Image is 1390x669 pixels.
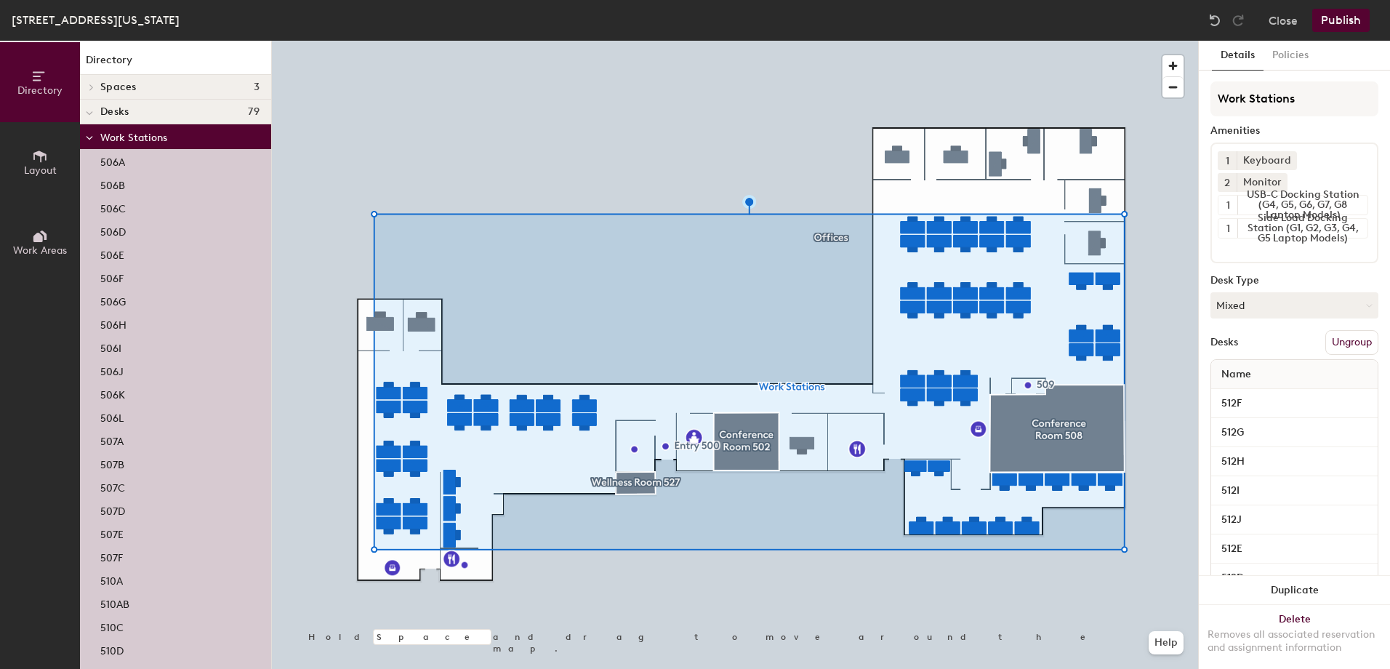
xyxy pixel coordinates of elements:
[24,164,57,177] span: Layout
[1231,13,1245,28] img: Redo
[1208,13,1222,28] img: Undo
[1237,196,1367,215] div: USB-C Docking Station (G4, G5, G6, G7, G8 Laptop Models)
[1269,9,1298,32] button: Close
[100,315,126,332] p: 506H
[100,617,124,634] p: 510C
[1237,219,1367,238] div: Side Load Docking Station (G1, G2, G3, G4, G5 Laptop Models)
[100,292,126,308] p: 506G
[100,431,124,448] p: 507A
[100,81,137,93] span: Spaces
[100,268,124,285] p: 506F
[1325,330,1378,355] button: Ungroup
[12,11,180,29] div: [STREET_ADDRESS][US_STATE]
[1264,41,1317,71] button: Policies
[1214,568,1375,588] input: Unnamed desk
[1218,219,1237,238] button: 1
[100,501,125,518] p: 507D
[1210,292,1378,319] button: Mixed
[100,641,124,657] p: 510D
[100,548,123,564] p: 507F
[1218,151,1237,170] button: 1
[17,84,63,97] span: Directory
[1210,337,1238,348] div: Desks
[1214,481,1375,501] input: Unnamed desk
[1237,173,1287,192] div: Monitor
[1214,422,1375,443] input: Unnamed desk
[100,408,124,425] p: 506L
[100,454,124,471] p: 507B
[1210,125,1378,137] div: Amenities
[1212,41,1264,71] button: Details
[1199,576,1390,605] button: Duplicate
[248,106,260,118] span: 79
[1214,510,1375,530] input: Unnamed desk
[100,338,121,355] p: 506I
[1226,221,1230,236] span: 1
[100,245,124,262] p: 506E
[1224,175,1230,191] span: 2
[1149,631,1184,654] button: Help
[100,106,129,118] span: Desks
[100,594,129,611] p: 510AB
[1226,153,1229,169] span: 1
[100,524,124,541] p: 507E
[100,175,125,192] p: 506B
[100,222,126,239] p: 506D
[1226,198,1230,213] span: 1
[1214,393,1375,414] input: Unnamed desk
[1218,196,1237,215] button: 1
[13,244,67,257] span: Work Areas
[1199,605,1390,669] button: DeleteRemoves all associated reservation and assignment information
[1214,539,1375,559] input: Unnamed desk
[1214,361,1258,388] span: Name
[1210,275,1378,287] div: Desk Type
[1312,9,1370,32] button: Publish
[1218,173,1237,192] button: 2
[100,132,167,144] span: Work Stations
[100,478,125,494] p: 507C
[100,152,125,169] p: 506A
[1237,151,1297,170] div: Keyboard
[100,361,124,378] p: 506J
[254,81,260,93] span: 3
[100,571,123,588] p: 510A
[1214,452,1375,472] input: Unnamed desk
[1208,628,1381,654] div: Removes all associated reservation and assignment information
[100,385,125,401] p: 506K
[100,199,126,215] p: 506C
[80,52,271,75] h1: Directory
